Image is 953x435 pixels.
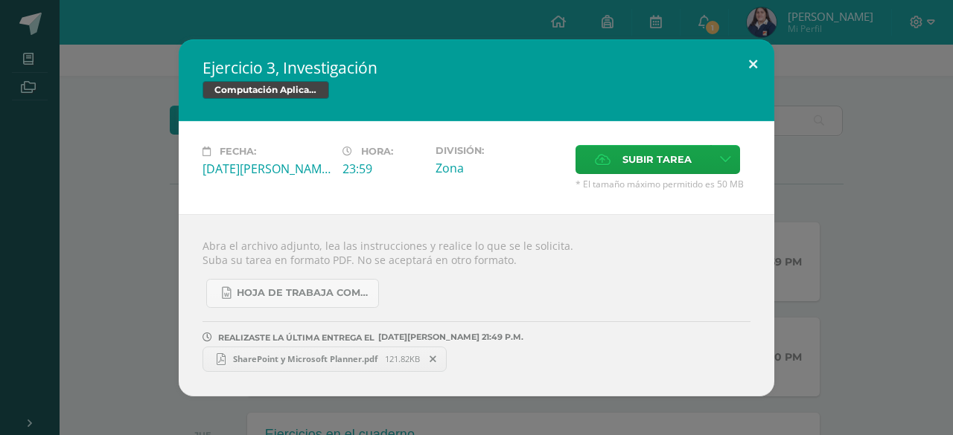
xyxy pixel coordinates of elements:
h2: Ejercicio 3, Investigación [203,57,750,78]
span: Fecha: [220,146,256,157]
div: Zona [436,160,564,176]
span: SharePoint y Microsoft Planner.pdf [226,353,385,364]
span: Hora: [361,146,393,157]
label: División: [436,145,564,156]
span: Hoja de trabaja Compu Aplicada.docx [237,287,371,299]
span: Subir tarea [622,146,692,173]
button: Close (Esc) [732,39,774,90]
span: 121.82KB [385,353,420,364]
div: [DATE][PERSON_NAME] [203,161,331,177]
span: [DATE][PERSON_NAME] 21:49 P.M. [374,337,523,338]
span: Computación Aplicada [203,81,329,99]
div: 23:59 [342,161,424,177]
div: Abra el archivo adjunto, lea las instrucciones y realice lo que se le solicita. Suba su tarea en ... [179,214,774,396]
span: * El tamaño máximo permitido es 50 MB [576,178,750,190]
a: SharePoint y Microsoft Planner.pdf 121.82KB [203,347,447,372]
a: Hoja de trabaja Compu Aplicada.docx [206,279,379,308]
span: Remover entrega [421,351,446,367]
span: REALIZASTE LA ÚLTIMA ENTREGA EL [218,332,374,343]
